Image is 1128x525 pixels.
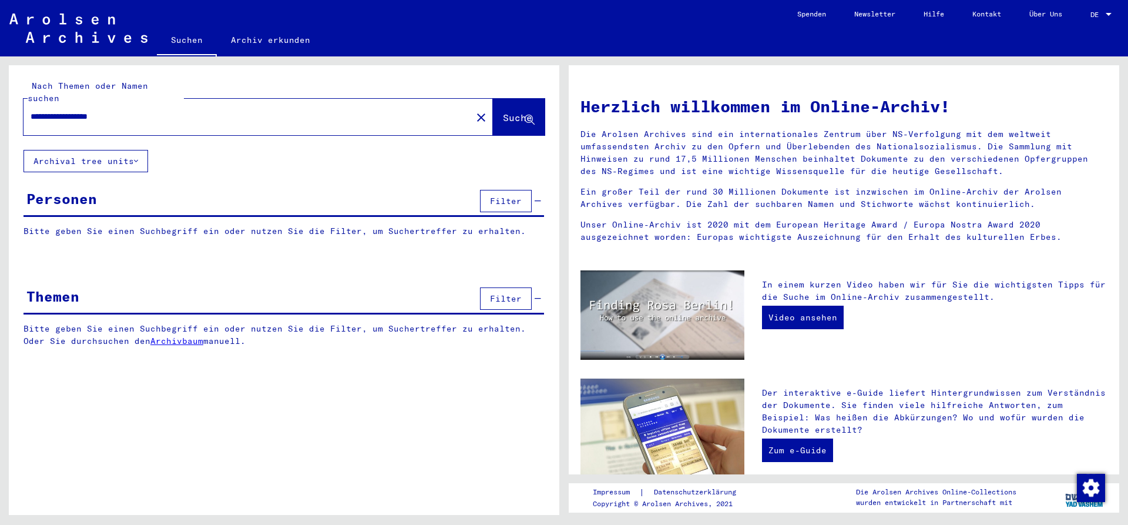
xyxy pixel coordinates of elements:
[762,306,844,329] a: Video ansehen
[23,225,544,238] p: Bitte geben Sie einen Suchbegriff ein oder nutzen Sie die Filter, um Suchertreffer zu erhalten.
[593,499,750,509] p: Copyright © Arolsen Archives, 2021
[580,128,1107,178] p: Die Arolsen Archives sind ein internationales Zentrum über NS-Verfolgung mit dem weltweit umfasse...
[593,486,750,499] div: |
[493,99,545,135] button: Suche
[644,486,750,499] a: Datenschutzerklärung
[856,487,1016,497] p: Die Arolsen Archives Online-Collections
[580,94,1107,119] h1: Herzlich willkommen im Online-Archiv!
[23,150,148,172] button: Archival tree units
[580,379,744,488] img: eguide.jpg
[503,112,532,123] span: Suche
[856,497,1016,508] p: wurden entwickelt in Partnerschaft mit
[26,286,79,307] div: Themen
[1063,483,1107,512] img: yv_logo.png
[490,196,522,206] span: Filter
[580,270,744,360] img: video.jpg
[28,81,148,103] mat-label: Nach Themen oder Namen suchen
[26,188,97,209] div: Personen
[480,287,532,310] button: Filter
[474,111,488,125] mat-icon: close
[469,105,493,129] button: Clear
[593,486,639,499] a: Impressum
[23,323,545,347] p: Bitte geben Sie einen Suchbegriff ein oder nutzen Sie die Filter, um Suchertreffer zu erhalten. O...
[217,26,324,54] a: Archiv erkunden
[762,387,1107,436] p: Der interaktive e-Guide liefert Hintergrundwissen zum Verständnis der Dokumente. Sie finden viele...
[150,336,203,346] a: Archivbaum
[580,186,1107,210] p: Ein großer Teil der rund 30 Millionen Dokumente ist inzwischen im Online-Archiv der Arolsen Archi...
[1090,11,1103,19] span: DE
[490,293,522,304] span: Filter
[1077,474,1105,502] img: Zustimmung ändern
[580,219,1107,243] p: Unser Online-Archiv ist 2020 mit dem European Heritage Award / Europa Nostra Award 2020 ausgezeic...
[480,190,532,212] button: Filter
[9,14,147,43] img: Arolsen_neg.svg
[762,279,1107,303] p: In einem kurzen Video haben wir für Sie die wichtigsten Tipps für die Suche im Online-Archiv zusa...
[762,439,833,462] a: Zum e-Guide
[157,26,217,56] a: Suchen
